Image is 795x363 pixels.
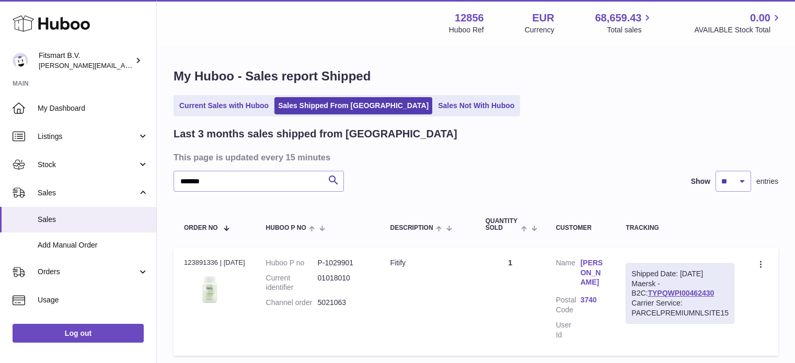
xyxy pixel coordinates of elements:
[176,97,272,114] a: Current Sales with Huboo
[13,324,144,343] a: Log out
[595,11,641,25] span: 68,659.43
[274,97,432,114] a: Sales Shipped From [GEOGRAPHIC_DATA]
[390,258,465,268] div: Fitify
[38,160,137,170] span: Stock
[266,273,318,293] dt: Current identifier
[318,273,370,293] dd: 01018010
[266,258,318,268] dt: Huboo P no
[631,298,729,318] div: Carrier Service: PARCELPREMIUMNLSITE15
[626,225,734,231] div: Tracking
[38,240,148,250] span: Add Manual Order
[13,53,28,68] img: jonathan@leaderoo.com
[38,295,148,305] span: Usage
[38,103,148,113] span: My Dashboard
[580,295,605,305] a: 3740
[39,61,210,69] span: [PERSON_NAME][EMAIL_ADDRESS][DOMAIN_NAME]
[556,225,605,231] div: Customer
[38,132,137,142] span: Listings
[694,11,782,35] a: 0.00 AVAILABLE Stock Total
[174,68,778,85] h1: My Huboo - Sales report Shipped
[390,225,433,231] span: Description
[525,25,555,35] div: Currency
[595,11,653,35] a: 68,659.43 Total sales
[174,127,457,141] h2: Last 3 months sales shipped from [GEOGRAPHIC_DATA]
[455,11,484,25] strong: 12856
[631,269,729,279] div: Shipped Date: [DATE]
[174,151,776,163] h3: This page is updated every 15 minutes
[318,258,370,268] dd: P-1029901
[266,225,306,231] span: Huboo P no
[184,258,245,267] div: 123891336 | [DATE]
[38,188,137,198] span: Sales
[648,289,714,297] a: TYPQWPI00462430
[475,248,546,356] td: 1
[266,298,318,308] dt: Channel order
[449,25,484,35] div: Huboo Ref
[556,295,580,315] dt: Postal Code
[556,258,580,290] dt: Name
[607,25,653,35] span: Total sales
[39,51,133,71] div: Fitsmart B.V.
[184,271,236,308] img: 128561739542540.png
[184,225,218,231] span: Order No
[556,320,580,340] dt: User Id
[756,177,778,186] span: entries
[486,218,519,231] span: Quantity Sold
[434,97,518,114] a: Sales Not With Huboo
[532,11,554,25] strong: EUR
[691,177,710,186] label: Show
[626,263,734,324] div: Maersk - B2C:
[318,298,370,308] dd: 5021063
[694,25,782,35] span: AVAILABLE Stock Total
[750,11,770,25] span: 0.00
[580,258,605,288] a: [PERSON_NAME]
[38,267,137,277] span: Orders
[38,215,148,225] span: Sales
